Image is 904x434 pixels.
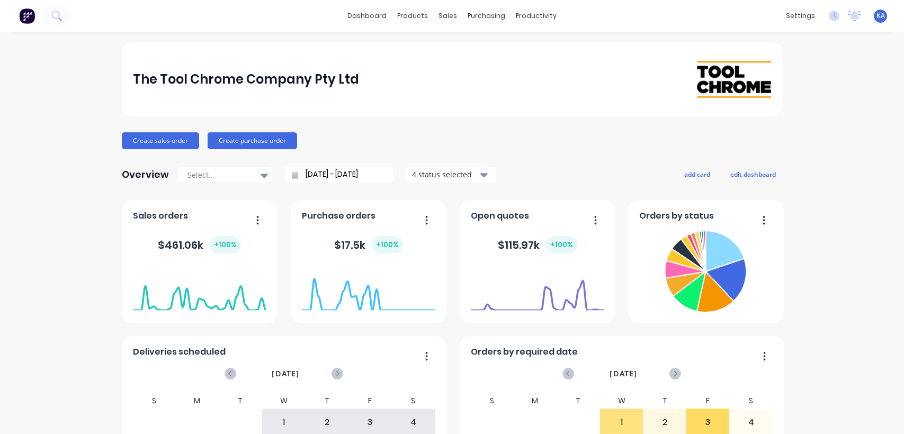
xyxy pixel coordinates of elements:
button: 4 status selected [406,167,496,183]
div: sales [433,8,462,24]
div: M [176,393,219,409]
iframe: Intercom live chat [868,398,893,423]
div: productivity [511,8,562,24]
div: Overview [122,164,169,185]
button: edit dashboard [723,167,783,181]
div: F [686,393,730,409]
div: $ 461.06k [158,236,241,254]
div: S [470,393,514,409]
span: Sales orders [133,210,188,222]
div: S [391,393,435,409]
div: The Tool Chrome Company Pty Ltd [133,69,359,90]
div: T [219,393,262,409]
div: 4 status selected [412,169,479,180]
div: $ 115.97k [498,236,577,254]
button: add card [677,167,717,181]
img: Factory [19,8,35,24]
div: settings [781,8,820,24]
div: + 100 % [210,236,241,254]
span: KA [876,11,885,21]
a: dashboard [342,8,392,24]
span: Deliveries scheduled [133,346,226,358]
span: Orders by status [639,210,714,222]
div: S [132,393,176,409]
div: + 100 % [546,236,577,254]
span: [DATE] [610,368,637,379]
div: $ 17.5k [334,236,403,254]
div: purchasing [462,8,511,24]
div: + 100 % [372,236,403,254]
div: F [348,393,392,409]
button: Create sales order [122,132,199,149]
div: T [305,393,348,409]
span: [DATE] [272,368,299,379]
div: T [557,393,600,409]
div: S [729,393,773,409]
span: Purchase orders [302,210,375,222]
div: products [392,8,433,24]
div: M [514,393,557,409]
img: The Tool Chrome Company Pty Ltd [697,61,771,98]
span: Open quotes [471,210,529,222]
div: T [643,393,686,409]
div: W [600,393,643,409]
button: Create purchase order [208,132,297,149]
div: W [262,393,306,409]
